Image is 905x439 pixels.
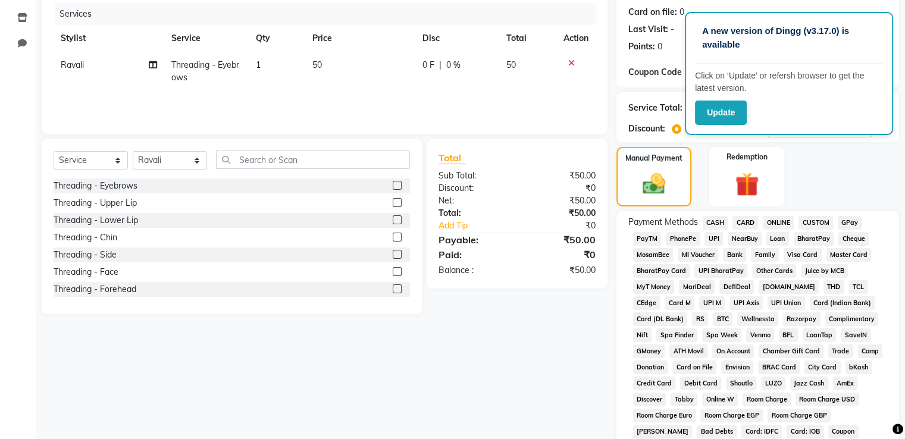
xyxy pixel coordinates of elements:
[679,6,684,18] div: 0
[825,312,879,326] span: Complimentary
[741,425,782,438] span: Card: IDFC
[628,216,698,228] span: Payment Methods
[666,232,700,246] span: PhonePe
[446,59,461,71] span: 0 %
[743,393,791,406] span: Room Charge
[804,360,841,374] span: City Card
[305,25,415,52] th: Price
[728,170,766,199] img: _gift.svg
[702,328,741,342] span: Spa Week
[798,216,833,230] span: CUSTOM
[826,248,872,262] span: Master Card
[517,207,605,219] div: ₹50.00
[517,195,605,207] div: ₹50.00
[430,207,517,219] div: Total:
[790,377,828,390] span: Jazz Cash
[633,344,665,358] span: GMoney
[728,232,762,246] span: NearBuy
[768,296,805,310] span: UPI Union
[517,233,605,247] div: ₹50.00
[823,280,844,294] span: THD
[779,328,798,342] span: BFL
[249,25,305,52] th: Qty
[628,66,715,79] div: Coupon Code
[54,180,137,192] div: Threading - Eyebrows
[810,296,875,310] span: Card (Indian Bank)
[628,102,682,114] div: Service Total:
[439,59,441,71] span: |
[54,231,117,244] div: Threading - Chin
[633,409,696,422] span: Room Charge Euro
[54,266,118,278] div: Threading - Face
[164,25,249,52] th: Service
[628,123,665,135] div: Discount:
[694,264,747,278] span: UPI BharatPay
[732,216,758,230] span: CARD
[628,40,655,53] div: Points:
[702,393,738,406] span: Online W
[54,197,137,209] div: Threading - Upper Lip
[54,214,138,227] div: Threading - Lower Lip
[671,23,674,36] div: -
[628,23,668,36] div: Last Visit:
[556,25,596,52] th: Action
[801,264,848,278] span: Juice by MCB
[761,377,785,390] span: LUZO
[703,216,728,230] span: CASH
[719,280,754,294] span: DefiDeal
[657,40,662,53] div: 0
[628,6,677,18] div: Card on file:
[692,312,708,326] span: RS
[838,216,862,230] span: GPay
[721,360,753,374] span: Envision
[838,232,869,246] span: Cheque
[695,101,747,125] button: Update
[633,248,674,262] span: MosamBee
[858,344,883,358] span: Comp
[803,328,837,342] span: LoanTap
[633,296,660,310] span: CEdge
[517,264,605,277] div: ₹50.00
[54,249,117,261] div: Threading - Side
[669,344,707,358] span: ATH Movil
[796,393,859,406] span: Room Charge USD
[55,3,605,25] div: Services
[54,283,136,296] div: Threading - Forehead
[633,425,693,438] span: [PERSON_NAME]
[54,25,164,52] th: Stylist
[783,312,821,326] span: Razorpay
[723,248,746,262] span: Bank
[759,280,819,294] span: [DOMAIN_NAME]
[656,328,697,342] span: Spa Finder
[531,219,604,232] div: ₹0
[699,296,725,310] span: UPI M
[633,264,690,278] span: BharatPay Card
[517,170,605,182] div: ₹50.00
[845,360,872,374] span: bKash
[680,377,721,390] span: Debit Card
[702,24,876,51] p: A new version of Dingg (v3.17.0) is available
[430,219,531,232] a: Add Tip
[61,59,84,70] span: Ravali
[784,248,822,262] span: Visa Card
[751,248,779,262] span: Family
[787,425,823,438] span: Card: IOB
[729,296,763,310] span: UPI Axis
[256,59,261,70] span: 1
[828,425,859,438] span: Coupon
[171,59,239,83] span: Threading - Eyebrows
[704,232,723,246] span: UPI
[726,377,756,390] span: Shoutlo
[763,216,794,230] span: ONLINE
[768,409,831,422] span: Room Charge GBP
[430,233,517,247] div: Payable:
[672,360,716,374] span: Card on File
[312,59,322,70] span: 50
[216,150,410,169] input: Search or Scan
[746,328,774,342] span: Venmo
[759,344,823,358] span: Chamber Gift Card
[499,25,556,52] th: Total
[713,312,732,326] span: BTC
[841,328,870,342] span: SaveIN
[712,344,754,358] span: On Account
